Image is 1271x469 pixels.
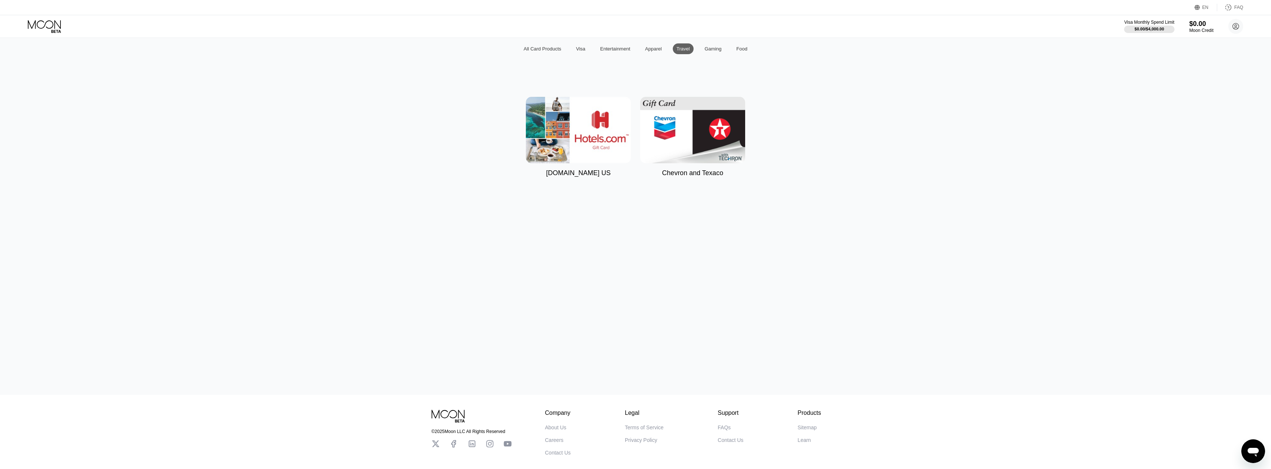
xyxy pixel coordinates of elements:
[797,437,811,443] div: Learn
[797,424,816,430] div: Sitemap
[1189,20,1213,33] div: $0.00Moon Credit
[625,424,664,430] div: Terms of Service
[718,410,743,416] div: Support
[545,437,564,443] div: Careers
[641,43,665,54] div: Apparel
[524,46,561,52] div: All Card Products
[545,410,571,416] div: Company
[625,410,664,416] div: Legal
[520,43,565,54] div: All Card Products
[625,437,657,443] div: Privacy Policy
[718,437,743,443] div: Contact Us
[1189,20,1213,28] div: $0.00
[733,43,751,54] div: Food
[718,424,731,430] div: FAQs
[797,410,821,416] div: Products
[1134,27,1164,31] div: $0.00 / $4,000.00
[1241,439,1265,463] iframe: Knop om het berichtenvenster te openen
[576,46,585,52] div: Visa
[1124,20,1174,33] div: Visa Monthly Spend Limit$0.00/$4,000.00
[432,429,512,434] div: © 2025 Moon LLC All Rights Reserved
[1189,28,1213,33] div: Moon Credit
[677,46,690,52] div: Travel
[645,46,662,52] div: Apparel
[1195,4,1217,11] div: EN
[596,43,634,54] div: Entertainment
[1217,4,1243,11] div: FAQ
[546,169,610,177] div: [DOMAIN_NAME] US
[572,43,589,54] div: Visa
[600,46,630,52] div: Entertainment
[545,450,571,456] div: Contact Us
[662,169,723,177] div: Chevron and Texaco
[1234,5,1243,10] div: FAQ
[545,424,567,430] div: About Us
[1202,5,1209,10] div: EN
[736,46,747,52] div: Food
[673,43,694,54] div: Travel
[705,46,722,52] div: Gaming
[701,43,725,54] div: Gaming
[1124,20,1174,25] div: Visa Monthly Spend Limit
